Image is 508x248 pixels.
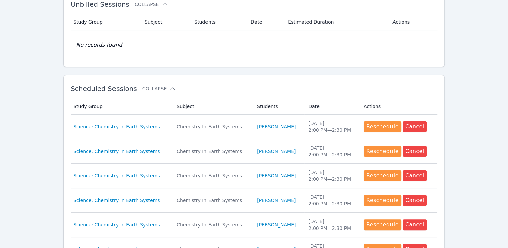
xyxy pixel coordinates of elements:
div: [DATE] 2:00 PM — 2:30 PM [308,194,356,207]
button: Reschedule [364,121,401,132]
button: Reschedule [364,146,401,157]
button: Collapse [135,1,168,8]
th: Students [253,98,304,115]
a: [PERSON_NAME] [257,123,296,130]
tr: Science: Chemistry In Earth SystemsChemistry In Earth Systems[PERSON_NAME][DATE]2:00 PM—2:30 PMRe... [71,139,437,164]
button: Reschedule [364,219,401,230]
button: Reschedule [364,195,401,206]
td: No records found [71,30,437,60]
div: [DATE] 2:00 PM — 2:30 PM [308,169,356,182]
div: Chemistry In Earth Systems [177,148,249,155]
button: Cancel [403,146,427,157]
button: Cancel [403,219,427,230]
div: Chemistry In Earth Systems [177,172,249,179]
tr: Science: Chemistry In Earth SystemsChemistry In Earth Systems[PERSON_NAME][DATE]2:00 PM—2:30 PMRe... [71,164,437,188]
th: Date [304,98,360,115]
th: Subject [173,98,253,115]
a: Science: Chemistry In Earth Systems [73,172,160,179]
th: Study Group [71,98,173,115]
th: Actions [388,14,437,30]
span: Scheduled Sessions [71,85,137,93]
a: [PERSON_NAME] [257,148,296,155]
div: [DATE] 2:00 PM — 2:30 PM [308,218,356,232]
th: Students [190,14,247,30]
button: Collapse [142,85,176,92]
th: Estimated Duration [284,14,388,30]
a: Science: Chemistry In Earth Systems [73,123,160,130]
tr: Science: Chemistry In Earth SystemsChemistry In Earth Systems[PERSON_NAME][DATE]2:00 PM—2:30 PMRe... [71,115,437,139]
div: Chemistry In Earth Systems [177,197,249,204]
tr: Science: Chemistry In Earth SystemsChemistry In Earth Systems[PERSON_NAME][DATE]2:00 PM—2:30 PMRe... [71,188,437,213]
th: Study Group [71,14,141,30]
a: [PERSON_NAME] [257,197,296,204]
div: Chemistry In Earth Systems [177,221,249,228]
th: Subject [141,14,190,30]
span: Unbilled Sessions [71,0,129,8]
div: [DATE] 2:00 PM — 2:30 PM [308,120,356,133]
button: Cancel [403,170,427,181]
a: Science: Chemistry In Earth Systems [73,221,160,228]
div: [DATE] 2:00 PM — 2:30 PM [308,144,356,158]
a: Science: Chemistry In Earth Systems [73,148,160,155]
th: Date [247,14,284,30]
button: Cancel [403,195,427,206]
th: Actions [360,98,437,115]
button: Reschedule [364,170,401,181]
a: [PERSON_NAME] [257,172,296,179]
tr: Science: Chemistry In Earth SystemsChemistry In Earth Systems[PERSON_NAME][DATE]2:00 PM—2:30 PMRe... [71,213,437,237]
div: Chemistry In Earth Systems [177,123,249,130]
a: [PERSON_NAME] [257,221,296,228]
a: Science: Chemistry In Earth Systems [73,197,160,204]
button: Cancel [403,121,427,132]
